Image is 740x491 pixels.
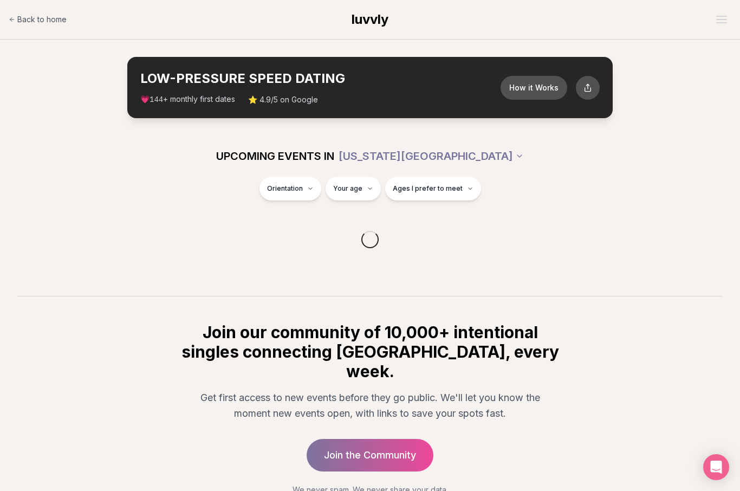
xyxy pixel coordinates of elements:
[216,148,334,164] span: UPCOMING EVENTS IN
[248,94,318,105] span: ⭐ 4.9/5 on Google
[150,95,163,104] span: 144
[9,9,67,30] a: Back to home
[307,439,433,471] a: Join the Community
[352,11,388,28] a: luvvly
[140,94,235,105] span: 💗 + monthly first dates
[179,322,561,381] h2: Join our community of 10,000+ intentional singles connecting [GEOGRAPHIC_DATA], every week.
[501,76,567,100] button: How it Works
[333,184,362,193] span: Your age
[259,177,321,201] button: Orientation
[188,390,552,422] p: Get first access to new events before they go public. We'll let you know the moment new events op...
[385,177,481,201] button: Ages I prefer to meet
[703,454,729,480] div: Open Intercom Messenger
[267,184,303,193] span: Orientation
[140,70,501,87] h2: LOW-PRESSURE SPEED DATING
[17,14,67,25] span: Back to home
[393,184,463,193] span: Ages I prefer to meet
[339,144,524,168] button: [US_STATE][GEOGRAPHIC_DATA]
[326,177,381,201] button: Your age
[712,11,731,28] button: Open menu
[352,11,388,27] span: luvvly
